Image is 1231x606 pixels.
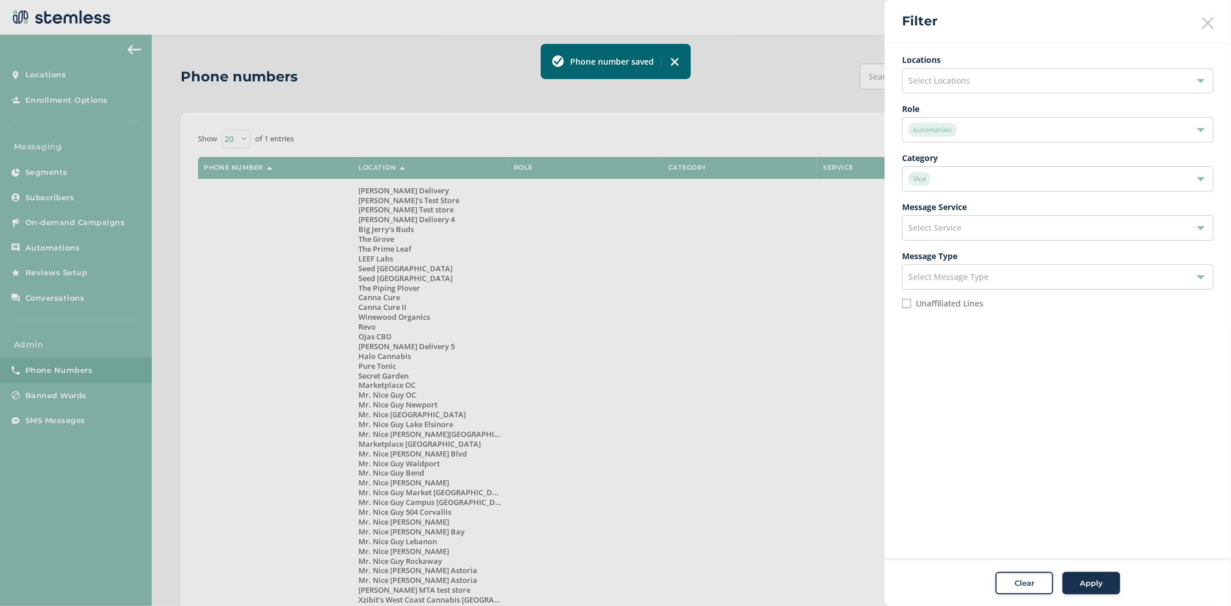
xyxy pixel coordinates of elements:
span: Vice [908,172,931,186]
iframe: Chat Widget [1173,551,1231,606]
img: icon-toast-close-54bf22bf.svg [670,57,679,66]
label: Unaffiliated Lines [916,300,983,308]
img: icon-toast-success-78f41570.svg [552,55,564,67]
span: Apply [1080,578,1103,589]
label: Message Type [902,250,1214,262]
span: Select Service [908,222,961,233]
label: Category [902,152,1214,164]
label: Role [902,103,1214,115]
span: automation [908,123,957,137]
button: Clear [996,572,1053,595]
span: Select Message Type [908,271,989,282]
label: Phone number saved [571,55,654,68]
label: Locations [902,54,1214,66]
span: Select Locations [908,75,970,86]
button: Apply [1062,572,1120,595]
span: Clear [1015,578,1034,589]
h2: Filter [902,12,937,31]
label: Message Service [902,201,1214,213]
